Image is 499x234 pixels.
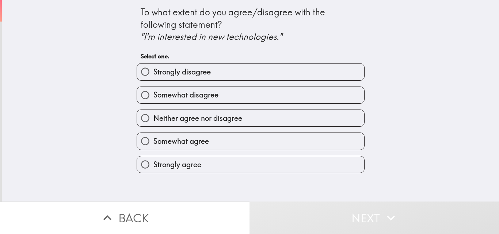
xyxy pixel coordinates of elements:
span: Somewhat agree [153,136,209,146]
span: Strongly disagree [153,67,211,77]
h6: Select one. [141,52,361,60]
button: Somewhat agree [137,133,364,149]
button: Strongly disagree [137,64,364,80]
button: Neither agree nor disagree [137,110,364,126]
i: "I'm interested in new technologies." [141,31,282,42]
button: Somewhat disagree [137,87,364,103]
div: To what extent do you agree/disagree with the following statement? [141,6,361,43]
span: Neither agree nor disagree [153,113,242,123]
span: Strongly agree [153,160,201,170]
span: Somewhat disagree [153,90,218,100]
button: Next [249,202,499,234]
button: Strongly agree [137,156,364,173]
